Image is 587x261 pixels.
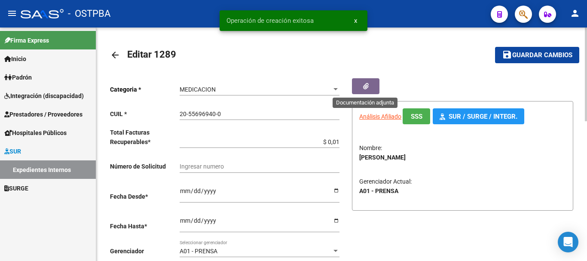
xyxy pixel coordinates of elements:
[359,113,401,120] span: Análisis Afiliado
[4,147,21,156] span: SUR
[110,246,180,256] p: Gerenciador
[127,49,176,60] span: Editar 1289
[226,16,314,25] span: Operación de creación exitosa
[4,184,28,193] span: SURGE
[347,13,364,28] button: x
[403,108,430,124] button: SSS
[558,232,578,252] div: Open Intercom Messenger
[4,128,67,138] span: Hospitales Públicos
[495,47,579,63] button: Guardar cambios
[570,8,580,18] mat-icon: person
[502,49,512,60] mat-icon: save
[4,36,49,45] span: Firma Express
[4,110,83,119] span: Prestadores / Proveedores
[110,192,180,201] p: Fecha Desde
[180,248,217,255] span: A01 - PRENSA
[4,54,26,64] span: Inicio
[433,108,524,124] button: SUR / SURGE / INTEGR.
[4,91,84,101] span: Integración (discapacidad)
[359,154,406,161] strong: [PERSON_NAME]
[512,52,572,59] span: Guardar cambios
[411,113,422,120] span: SSS
[359,187,398,194] strong: A01 - PRENSA
[354,17,357,25] span: x
[359,143,566,172] p: Nombre:
[110,128,180,147] p: Total Facturas Recuperables
[110,50,120,60] mat-icon: arrow_back
[110,85,180,94] p: Categoria *
[7,8,17,18] mat-icon: menu
[110,162,180,171] p: Número de Solicitud
[110,109,180,119] p: CUIL *
[359,177,566,205] p: Gerenciador Actual:
[68,4,110,23] span: - OSTPBA
[449,113,517,120] span: SUR / SURGE / INTEGR.
[4,73,32,82] span: Padrón
[180,86,216,93] span: MEDICACION
[110,221,180,231] p: Fecha Hasta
